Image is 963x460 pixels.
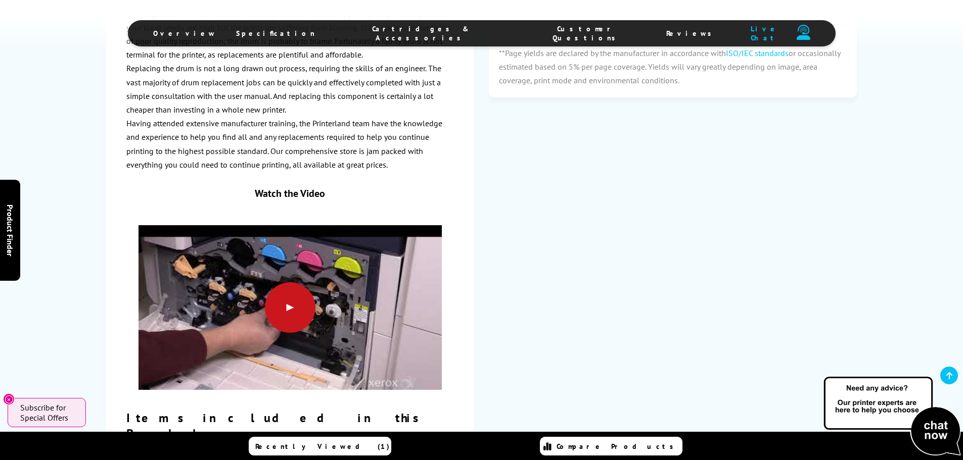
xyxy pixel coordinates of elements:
p: **Page yields are declared by the manufacturer in accordance with or occasionally estimated based... [489,36,857,98]
div: Watch the Video [139,187,442,200]
span: Reviews [666,29,717,38]
span: Cartridges & Accessories [335,24,507,42]
span: Subscribe for Special Offers [20,402,76,423]
span: Specification [236,29,315,38]
span: Product Finder [5,204,15,256]
img: Play [139,209,442,436]
img: Open Live Chat window [821,375,963,458]
span: Overview [153,29,216,38]
img: user-headset-duotone.svg [797,25,810,40]
span: Recently Viewed (1) [255,442,390,451]
p: Replacing the drum is not a long drawn out process, requiring the skills of an engineer. The vast... [126,62,454,117]
span: Live Chat [737,24,792,42]
span: Customer Questions [527,24,646,42]
h2: Items included in this Bundle [126,410,454,441]
button: Close [3,393,15,405]
p: Having attended extensive manufacturer training, the Printerland team have the knowledge and expe... [126,117,454,172]
a: Compare Products [540,437,682,455]
span: Compare Products [557,442,679,451]
a: ISO/IEC standards [726,48,789,58]
a: Recently Viewed (1) [249,437,391,455]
